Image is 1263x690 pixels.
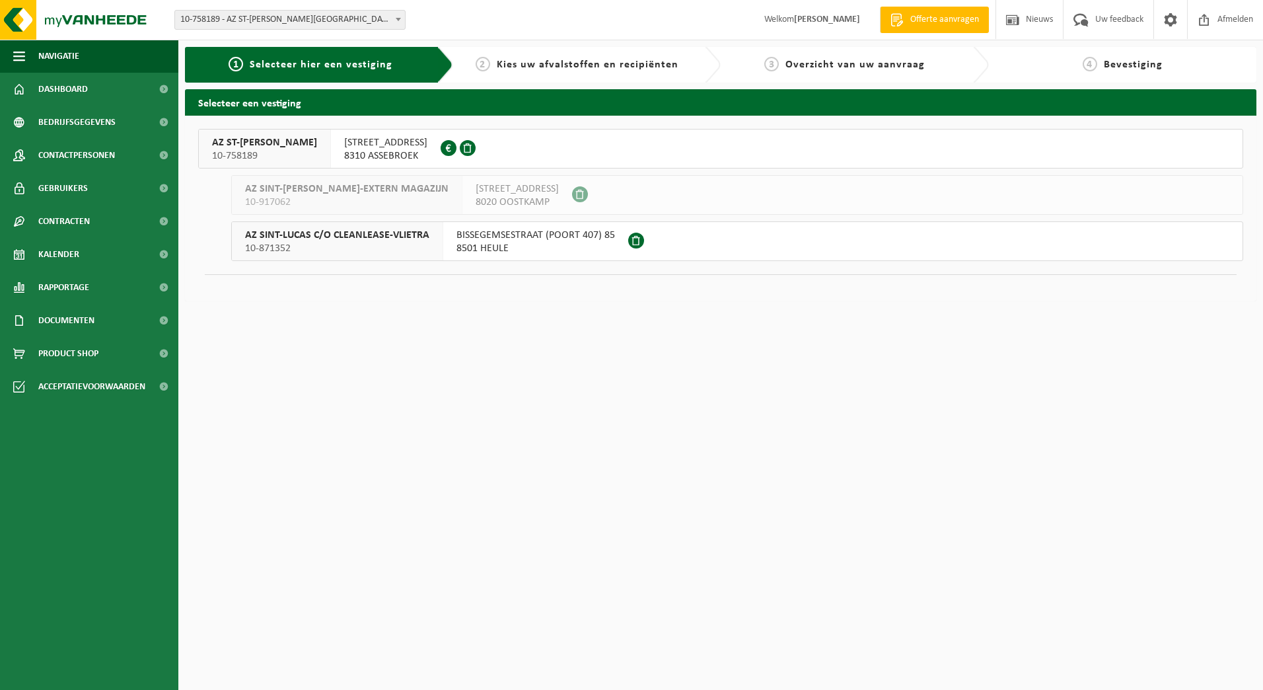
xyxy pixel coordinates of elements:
span: 8310 ASSEBROEK [344,149,427,163]
span: Contactpersonen [38,139,115,172]
span: Kalender [38,238,79,271]
span: 1 [229,57,243,71]
span: Acceptatievoorwaarden [38,370,145,403]
span: Bevestiging [1104,59,1163,70]
span: 2 [476,57,490,71]
span: AZ SINT-LUCAS C/O CLEANLEASE-VLIETRA [245,229,429,242]
a: Offerte aanvragen [880,7,989,33]
span: Overzicht van uw aanvraag [785,59,925,70]
span: AZ SINT-[PERSON_NAME]-EXTERN MAGAZIJN [245,182,449,196]
span: Kies uw afvalstoffen en recipiënten [497,59,678,70]
span: Rapportage [38,271,89,304]
span: 8501 HEULE [456,242,615,255]
span: 8020 OOSTKAMP [476,196,559,209]
button: AZ ST-[PERSON_NAME] 10-758189 [STREET_ADDRESS]8310 ASSEBROEK [198,129,1243,169]
span: Dashboard [38,73,88,106]
span: Product Shop [38,337,98,370]
span: 10-917062 [245,196,449,209]
span: BISSEGEMSESTRAAT (POORT 407) 85 [456,229,615,242]
span: Bedrijfsgegevens [38,106,116,139]
span: 10-758189 - AZ ST-LUCAS BRUGGE - ASSEBROEK [175,11,405,29]
span: 10-758189 - AZ ST-LUCAS BRUGGE - ASSEBROEK [174,10,406,30]
span: 10-758189 [212,149,317,163]
span: [STREET_ADDRESS] [344,136,427,149]
span: 4 [1083,57,1097,71]
strong: [PERSON_NAME] [794,15,860,24]
span: Navigatie [38,40,79,73]
h2: Selecteer een vestiging [185,89,1256,115]
span: Documenten [38,304,94,337]
span: Offerte aanvragen [907,13,982,26]
span: Gebruikers [38,172,88,205]
button: AZ SINT-LUCAS C/O CLEANLEASE-VLIETRA 10-871352 BISSEGEMSESTRAAT (POORT 407) 858501 HEULE [231,221,1243,261]
span: AZ ST-[PERSON_NAME] [212,136,317,149]
span: 10-871352 [245,242,429,255]
span: [STREET_ADDRESS] [476,182,559,196]
span: 3 [764,57,779,71]
span: Selecteer hier een vestiging [250,59,392,70]
span: Contracten [38,205,90,238]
